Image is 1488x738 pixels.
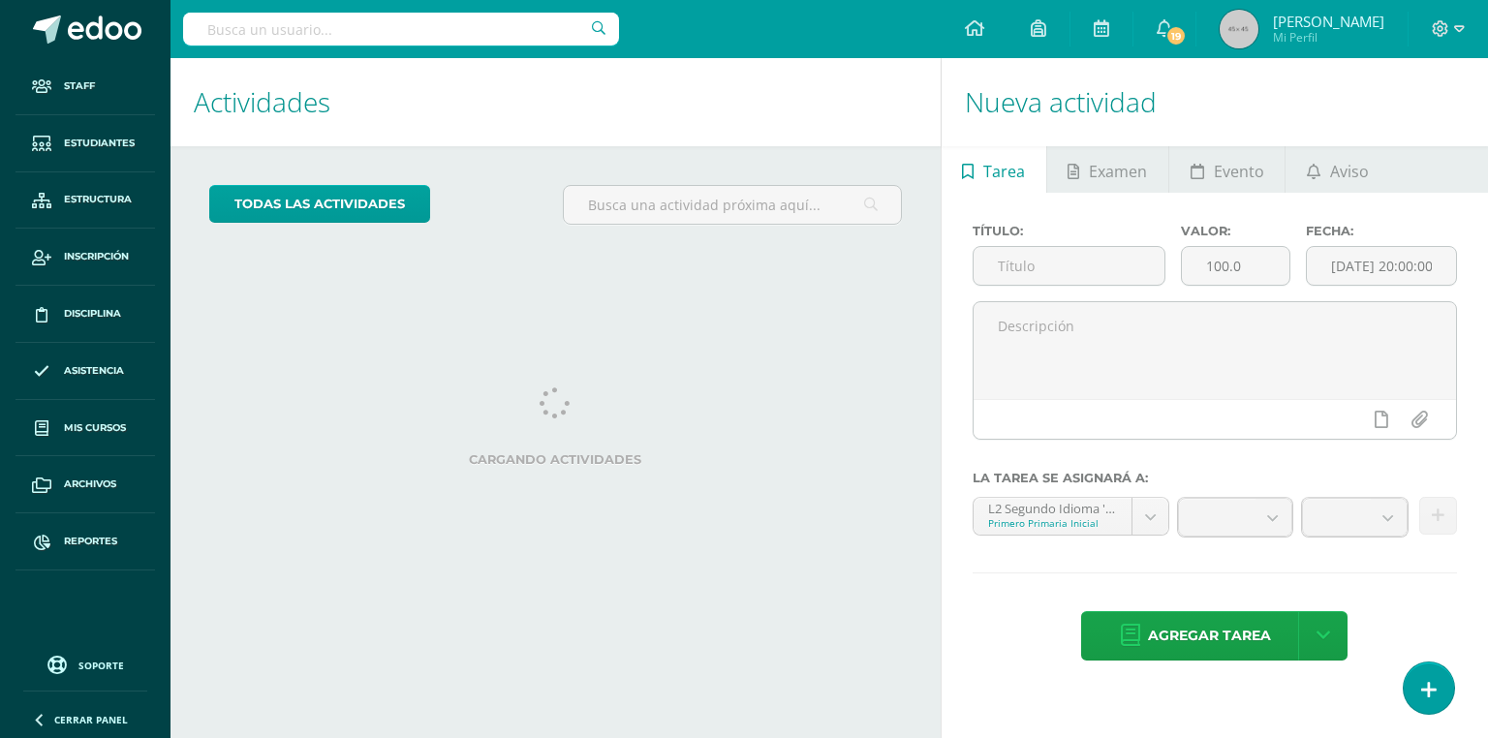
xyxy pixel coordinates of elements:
[564,186,900,224] input: Busca una actividad próxima aquí...
[64,306,121,322] span: Disciplina
[1220,10,1258,48] img: 45x45
[209,185,430,223] a: todas las Actividades
[988,516,1118,530] div: Primero Primaria Inicial
[209,452,902,467] label: Cargando actividades
[1181,224,1290,238] label: Valor:
[64,420,126,436] span: Mis cursos
[942,146,1046,193] a: Tarea
[1273,12,1384,31] span: [PERSON_NAME]
[15,400,155,457] a: Mis cursos
[974,498,1169,535] a: L2 Segundo Idioma 'compound--L2 Segundo Idioma'Primero Primaria Inicial
[983,148,1025,195] span: Tarea
[973,471,1457,485] label: La tarea se asignará a:
[15,229,155,286] a: Inscripción
[1089,148,1147,195] span: Examen
[64,534,117,549] span: Reportes
[15,172,155,230] a: Estructura
[15,286,155,343] a: Disciplina
[64,363,124,379] span: Asistencia
[78,659,124,672] span: Soporte
[988,498,1118,516] div: L2 Segundo Idioma 'compound--L2 Segundo Idioma'
[1330,148,1369,195] span: Aviso
[64,477,116,492] span: Archivos
[973,224,1165,238] label: Título:
[1273,29,1384,46] span: Mi Perfil
[15,58,155,115] a: Staff
[64,192,132,207] span: Estructura
[15,343,155,400] a: Asistencia
[15,456,155,513] a: Archivos
[23,651,147,677] a: Soporte
[194,58,917,146] h1: Actividades
[15,115,155,172] a: Estudiantes
[1164,25,1186,46] span: 19
[64,249,129,264] span: Inscripción
[1169,146,1285,193] a: Evento
[974,247,1164,285] input: Título
[54,713,128,726] span: Cerrar panel
[1306,224,1457,238] label: Fecha:
[1047,146,1168,193] a: Examen
[64,78,95,94] span: Staff
[1307,247,1456,285] input: Fecha de entrega
[1214,148,1264,195] span: Evento
[64,136,135,151] span: Estudiantes
[1182,247,1289,285] input: Puntos máximos
[183,13,619,46] input: Busca un usuario...
[1148,612,1271,660] span: Agregar tarea
[1286,146,1389,193] a: Aviso
[965,58,1465,146] h1: Nueva actividad
[15,513,155,570] a: Reportes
